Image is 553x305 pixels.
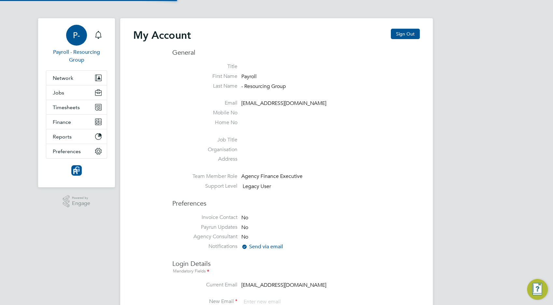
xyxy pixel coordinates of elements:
[71,165,82,176] img: resourcinggroup-logo-retina.png
[46,115,107,129] button: Finance
[46,25,107,64] a: P-Payroll - Resourcing Group
[72,195,90,201] span: Powered by
[241,214,248,221] span: No
[46,129,107,144] button: Reports
[63,195,91,208] a: Powered byEngage
[241,234,248,240] span: No
[172,253,420,275] h3: Login Details
[172,48,420,57] h3: General
[527,279,548,300] button: Engage Resource Center
[46,48,107,64] span: Payroll - Resourcing Group
[241,173,303,180] div: Agency Finance Executive
[172,83,237,90] label: Last Name
[53,148,81,154] span: Preferences
[172,137,237,143] label: Job Title
[72,201,90,206] span: Engage
[53,134,72,140] span: Reports
[172,109,237,116] label: Mobile No
[241,73,257,80] span: Payroll
[172,173,237,180] label: Team Member Role
[46,144,107,158] button: Preferences
[172,146,237,153] label: Organisation
[241,83,286,90] span: - Resourcing Group
[133,29,191,42] h2: My Account
[73,31,80,39] span: P-
[241,243,283,250] span: Send via email
[172,298,237,305] label: New Email
[172,214,237,221] label: Invoice Contact
[241,100,326,107] span: [EMAIL_ADDRESS][DOMAIN_NAME]
[53,119,71,125] span: Finance
[46,85,107,100] button: Jobs
[53,75,73,81] span: Network
[172,183,237,190] label: Support Level
[172,119,237,126] label: Home No
[46,71,107,85] button: Network
[172,63,237,70] label: Title
[38,18,115,187] nav: Main navigation
[172,282,237,288] label: Current Email
[391,29,420,39] button: Sign Out
[243,183,271,190] span: Legacy User
[46,100,107,114] button: Timesheets
[172,243,237,250] label: Notifications
[53,90,64,96] span: Jobs
[172,268,420,275] div: Mandatory Fields
[46,165,107,176] a: Go to home page
[172,156,237,163] label: Address
[241,224,248,231] span: No
[241,282,326,288] span: [EMAIL_ADDRESS][DOMAIN_NAME]
[172,224,237,231] label: Payrun Updates
[172,100,237,107] label: Email
[172,73,237,80] label: First Name
[53,104,80,110] span: Timesheets
[172,233,237,240] label: Agency Consultant
[172,193,420,208] h3: Preferences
